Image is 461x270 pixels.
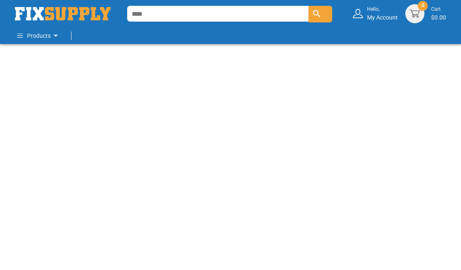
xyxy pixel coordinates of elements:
a: Products [17,27,61,44]
small: Hello, [367,6,398,13]
button: Search [308,6,332,22]
img: Fix Industrial Supply [15,7,111,20]
div: My Account [367,6,398,21]
small: Cart [431,6,446,13]
span: 0 [422,2,424,9]
a: store logo [15,7,111,20]
span: $0.00 [431,14,446,21]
